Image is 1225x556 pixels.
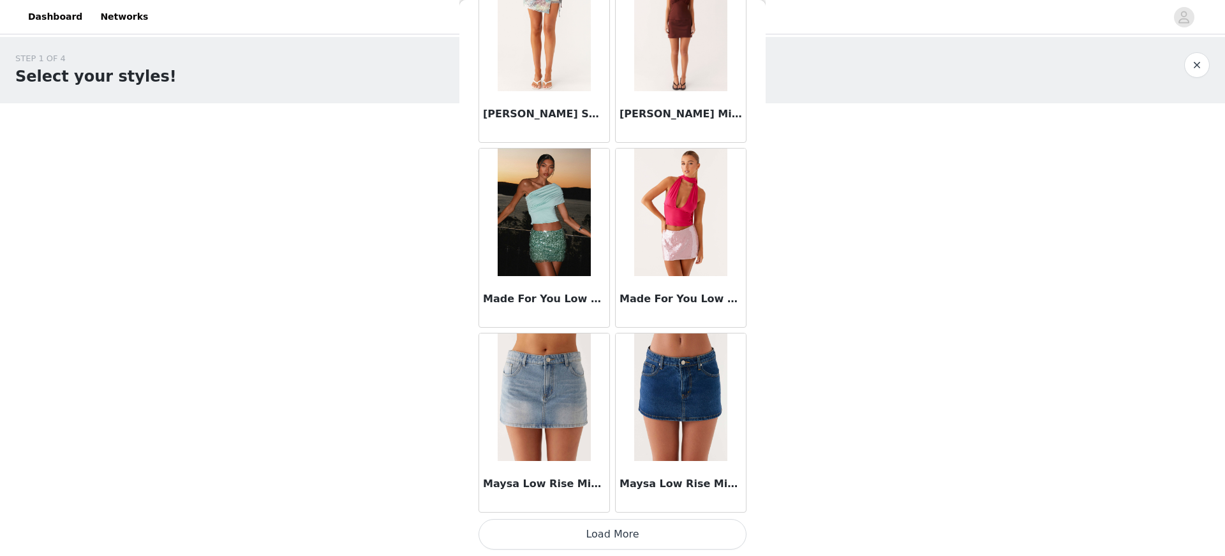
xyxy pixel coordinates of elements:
h3: [PERSON_NAME] Mini Skirt - Chocolate [620,106,742,122]
h3: Made For You Low Rise Sequin Mini Skirt - Mint [483,291,605,307]
h1: Select your styles! [15,65,177,88]
button: Load More [479,519,746,550]
img: Made For You Low Rise Sequin Mini Skirt - Pink [634,149,727,276]
div: STEP 1 OF 4 [15,52,177,65]
a: Dashboard [20,3,90,31]
div: avatar [1178,7,1190,27]
h3: Made For You Low Rise Sequin Mini Skirt - Pink [620,291,742,307]
img: Made For You Low Rise Sequin Mini Skirt - Mint [498,149,590,276]
h3: Maysa Low Rise Mini Skirt - Dark Blue [620,476,742,492]
img: Maysa Low Rise Mini Skirt - Dark Blue [634,333,727,461]
h3: Maysa Low Rise Mini Skirt - Blue [483,476,605,492]
img: Maysa Low Rise Mini Skirt - Blue [498,333,590,461]
h3: [PERSON_NAME] Sequin Mini Skirt - Sea Splash [483,106,605,122]
a: Networks [93,3,156,31]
